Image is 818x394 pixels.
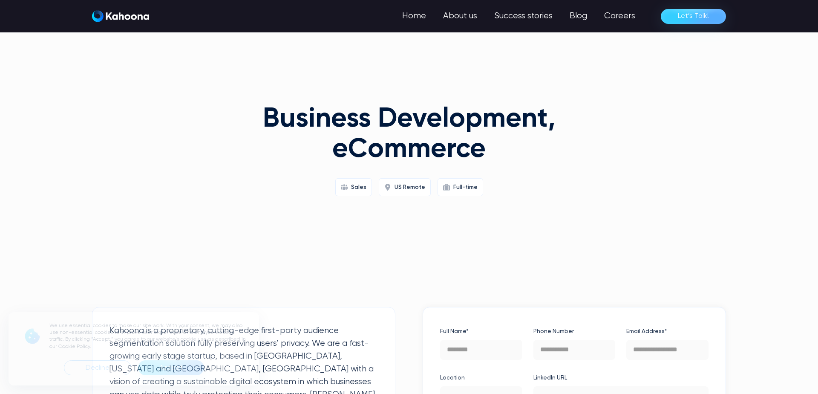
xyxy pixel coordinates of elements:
a: Blog [561,8,596,25]
label: LinkedIn URL [533,371,709,385]
a: Let’s Talk! [661,9,726,24]
label: Location [440,371,522,385]
img: Kahoona logo white [92,10,149,22]
a: Success stories [486,8,561,25]
label: Email Address* [626,324,709,338]
div: Sales [351,180,366,194]
a: About us [435,8,486,25]
div: Full-time [453,180,478,194]
div: Let’s Talk! [678,9,709,23]
label: Phone Number [533,324,616,338]
a: Careers [596,8,644,25]
h1: Business Development, eCommerce [245,104,573,165]
div: Decline [64,360,131,375]
label: Full Name* [440,324,522,338]
div: Accept [159,361,183,375]
div: US Remote [395,180,425,194]
a: home [92,10,149,23]
p: We use essential cookies to make our site work. With your consent, we may also use non-essential ... [49,322,249,350]
div: Decline [86,361,109,375]
div: Accept [138,360,204,375]
a: Home [394,8,435,25]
